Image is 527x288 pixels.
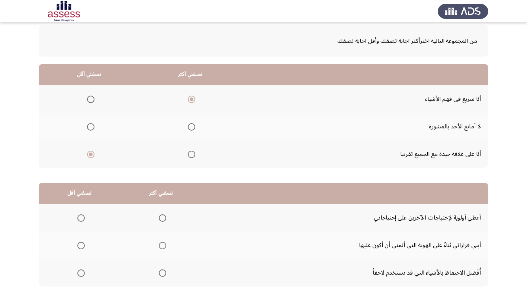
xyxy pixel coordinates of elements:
mat-radio-group: Select an option [84,120,94,133]
mat-radio-group: Select an option [185,93,195,105]
mat-radio-group: Select an option [156,266,166,279]
th: تصفني أقَل [39,183,120,204]
mat-radio-group: Select an option [156,211,166,224]
th: تصفني أكثر [139,64,241,85]
th: تصفني أكثر [120,183,202,204]
td: أنا على علاقة جيدة مع الجميع تقريبا [241,140,488,168]
mat-radio-group: Select an option [74,211,85,224]
td: أبني قراراتي بُناءً على الهوية التي أتمنى أن أكون عليها [202,231,488,259]
td: أُفَضل الاحتفاظ بالأشياء التي قد تستخدم لاحقاً [202,259,488,287]
td: أنا سريع في فهم الأشياء [241,85,488,113]
mat-radio-group: Select an option [84,148,94,160]
img: Assess Talent Management logo [438,1,488,22]
mat-radio-group: Select an option [74,239,85,252]
mat-radio-group: Select an option [74,266,85,279]
th: تصفني أقَل [39,64,139,85]
mat-radio-group: Select an option [84,93,94,105]
mat-radio-group: Select an option [185,148,195,160]
mat-radio-group: Select an option [156,239,166,252]
td: لا أمانع الأخذ بالمشورة [241,113,488,140]
mat-radio-group: Select an option [185,120,195,133]
td: أعطي أولوية لإحتياجات الآخرين على إحتياجاتي [202,204,488,231]
span: من المجموعة التالية اخترأكثر اجابة تصفك وأقل اجابة تصفك [50,35,477,47]
img: Assessment logo of OCM R1 ASSESS [39,1,89,22]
